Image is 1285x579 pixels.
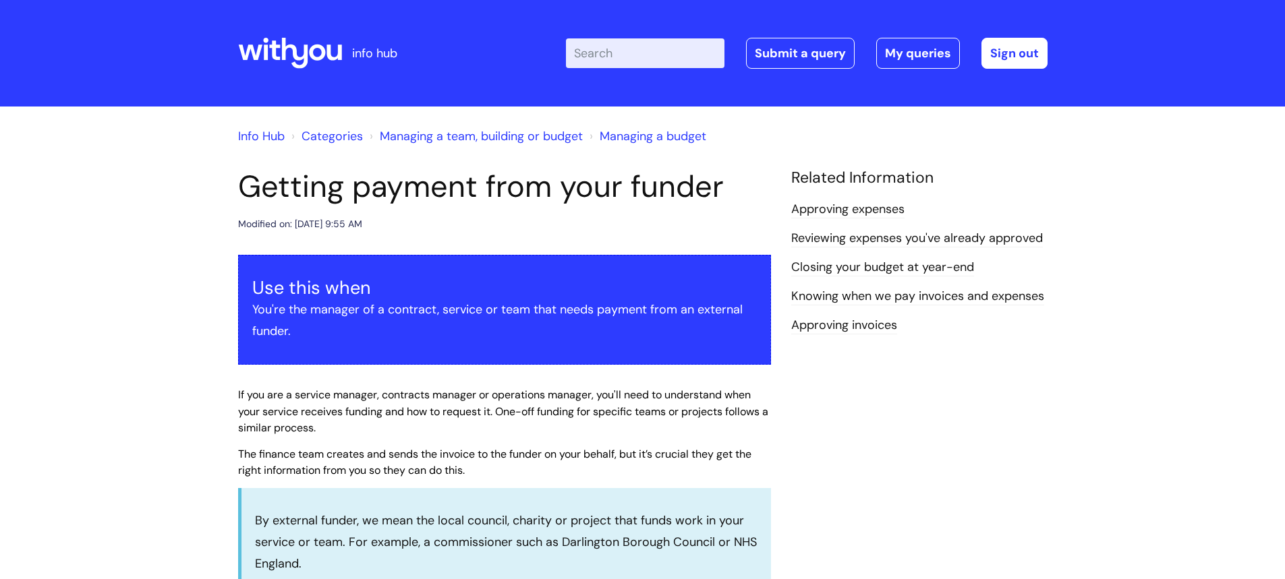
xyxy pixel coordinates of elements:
p: By external funder, we mean the local council, charity or project that funds work in your service... [255,510,758,575]
a: Closing your budget at year-end [791,259,974,276]
h1: Getting payment from your funder [238,169,771,205]
a: Sign out [981,38,1048,69]
p: info hub [352,42,397,64]
li: Managing a team, building or budget [366,125,583,147]
a: Info Hub [238,128,285,144]
h4: Related Information [791,169,1048,187]
div: | - [566,38,1048,69]
div: Modified on: [DATE] 9:55 AM [238,216,362,233]
a: Managing a budget [600,128,706,144]
a: Managing a team, building or budget [380,128,583,144]
a: Approving expenses [791,201,905,218]
h3: Use this when [252,277,757,299]
span: The finance team creates and sends the invoice to the funder on your behalf, but it’s crucial the... [238,447,751,478]
a: Reviewing expenses you've already approved [791,230,1043,247]
li: Solution home [288,125,363,147]
input: Search [566,38,724,68]
a: My queries [876,38,960,69]
a: Knowing when we pay invoices and expenses [791,288,1044,305]
a: Approving invoices [791,317,897,334]
li: Managing a budget [586,125,706,147]
a: Categories [302,128,363,144]
a: Submit a query [746,38,855,69]
p: You're the manager of a contract, service or team that needs payment from an external funder. [252,299,757,342]
span: If you are a service manager, contracts manager or operations manager, you'll need to understand ... [238,388,768,435]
